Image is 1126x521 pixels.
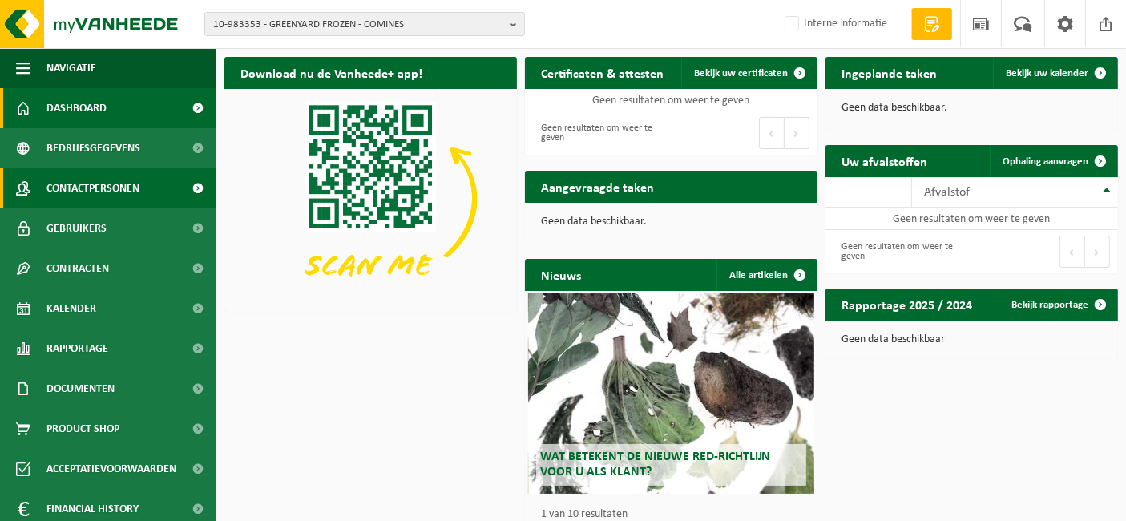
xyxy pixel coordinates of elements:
span: Afvalstof [924,186,970,199]
h2: Certificaten & attesten [525,57,680,88]
td: Geen resultaten om weer te geven [525,89,817,111]
button: Next [1085,236,1110,268]
h2: Download nu de Vanheede+ app! [224,57,438,88]
p: 1 van 10 resultaten [541,509,809,520]
button: Previous [759,117,785,149]
div: Geen resultaten om weer te geven [833,234,964,269]
span: Kalender [46,289,96,329]
a: Bekijk rapportage [999,289,1116,321]
h2: Nieuws [525,259,597,290]
span: Product Shop [46,409,119,449]
span: Gebruikers [46,208,107,248]
p: Geen data beschikbaar. [841,103,1102,114]
h2: Aangevraagde taken [525,171,670,202]
a: Ophaling aanvragen [990,145,1116,177]
a: Alle artikelen [716,259,816,291]
td: Geen resultaten om weer te geven [825,208,1118,230]
span: Contracten [46,248,109,289]
button: 10-983353 - GREENYARD FROZEN - COMINES [204,12,525,36]
h2: Uw afvalstoffen [825,145,943,176]
span: Contactpersonen [46,168,139,208]
span: Acceptatievoorwaarden [46,449,176,489]
span: Bekijk uw certificaten [694,68,788,79]
span: Ophaling aanvragen [1003,156,1088,167]
p: Geen data beschikbaar [841,334,1102,345]
span: Documenten [46,369,115,409]
span: Rapportage [46,329,108,369]
span: Navigatie [46,48,96,88]
span: Bekijk uw kalender [1006,68,1088,79]
button: Next [785,117,809,149]
span: Dashboard [46,88,107,128]
div: Geen resultaten om weer te geven [533,115,664,151]
a: Bekijk uw certificaten [681,57,816,89]
span: 10-983353 - GREENYARD FROZEN - COMINES [213,13,503,37]
a: Wat betekent de nieuwe RED-richtlijn voor u als klant? [528,293,815,494]
p: Geen data beschikbaar. [541,216,801,228]
h2: Ingeplande taken [825,57,953,88]
span: Wat betekent de nieuwe RED-richtlijn voor u als klant? [540,450,771,479]
img: Download de VHEPlus App [224,89,517,309]
a: Bekijk uw kalender [993,57,1116,89]
label: Interne informatie [781,12,887,36]
span: Bedrijfsgegevens [46,128,140,168]
button: Previous [1059,236,1085,268]
h2: Rapportage 2025 / 2024 [825,289,988,320]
